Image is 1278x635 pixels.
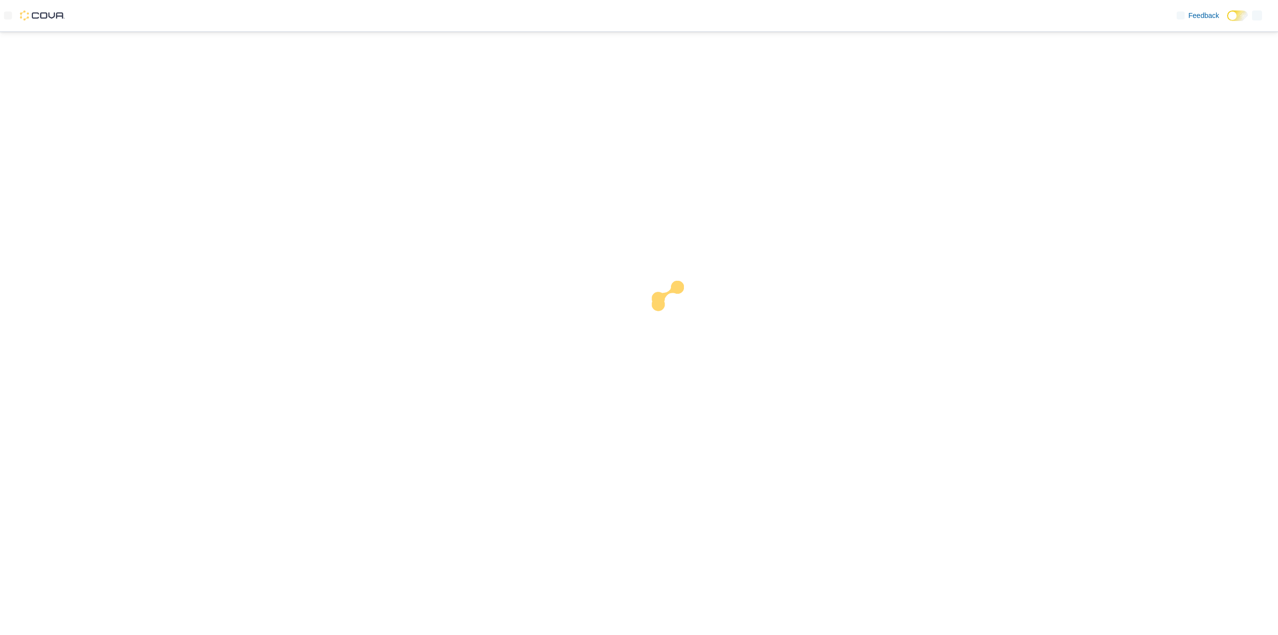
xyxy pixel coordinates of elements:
img: cova-loader [639,273,714,348]
input: Dark Mode [1227,10,1248,21]
span: Feedback [1189,10,1219,20]
a: Feedback [1173,5,1223,25]
img: Cova [20,10,65,20]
